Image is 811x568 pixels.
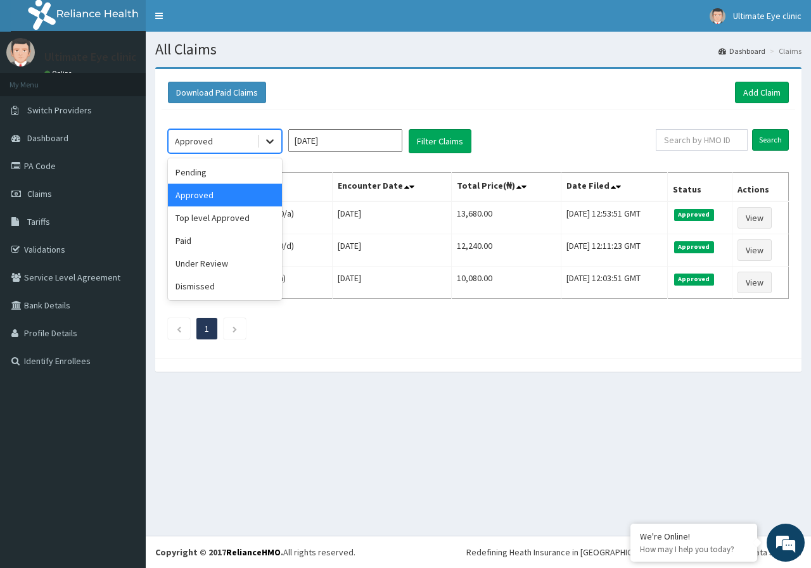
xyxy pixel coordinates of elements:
img: User Image [710,8,725,24]
td: [DATE] [332,201,451,234]
th: Encounter Date [332,173,451,202]
button: Download Paid Claims [168,82,266,103]
p: Ultimate Eye clinic [44,51,137,63]
div: Dismissed [168,275,282,298]
div: Pending [168,161,282,184]
a: Add Claim [735,82,789,103]
span: Dashboard [27,132,68,144]
div: Top level Approved [168,206,282,229]
span: Approved [674,274,714,285]
td: [DATE] [332,267,451,299]
span: We're online! [73,160,175,287]
strong: Copyright © 2017 . [155,546,283,558]
a: Dashboard [718,46,765,56]
span: Ultimate Eye clinic [733,10,801,22]
input: Select Month and Year [288,129,402,152]
span: Claims [27,188,52,199]
img: User Image [6,38,35,66]
div: Under Review [168,252,282,275]
td: 10,080.00 [451,267,561,299]
div: Paid [168,229,282,252]
input: Search [752,129,789,151]
a: Next page [232,323,238,334]
th: Date Filed [561,173,668,202]
input: Search by HMO ID [656,129,748,151]
th: Total Price(₦) [451,173,561,202]
span: Tariffs [27,216,50,227]
td: 12,240.00 [451,234,561,267]
li: Claims [767,46,801,56]
span: Approved [674,209,714,220]
span: Approved [674,241,714,253]
a: Online [44,69,75,78]
a: View [738,207,772,229]
a: View [738,272,772,293]
a: RelianceHMO [226,546,281,558]
a: Page 1 is your current page [205,323,209,334]
div: Approved [168,184,282,206]
td: [DATE] [332,234,451,267]
h1: All Claims [155,41,801,58]
td: [DATE] 12:03:51 GMT [561,267,668,299]
textarea: Type your message and hit 'Enter' [6,346,241,390]
div: Minimize live chat window [208,6,238,37]
p: How may I help you today? [640,544,748,555]
div: Chat with us now [66,71,213,87]
td: 13,680.00 [451,201,561,234]
a: Previous page [176,323,182,334]
td: [DATE] 12:53:51 GMT [561,201,668,234]
div: We're Online! [640,531,748,542]
button: Filter Claims [409,129,471,153]
td: [DATE] 12:11:23 GMT [561,234,668,267]
th: Actions [732,173,789,202]
span: Switch Providers [27,104,92,116]
a: View [738,239,772,261]
th: Status [668,173,732,202]
footer: All rights reserved. [146,536,811,568]
div: Approved [175,135,213,148]
img: d_794563401_company_1708531726252_794563401 [23,63,51,95]
div: Redefining Heath Insurance in [GEOGRAPHIC_DATA] using Telemedicine and Data Science! [466,546,801,559]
